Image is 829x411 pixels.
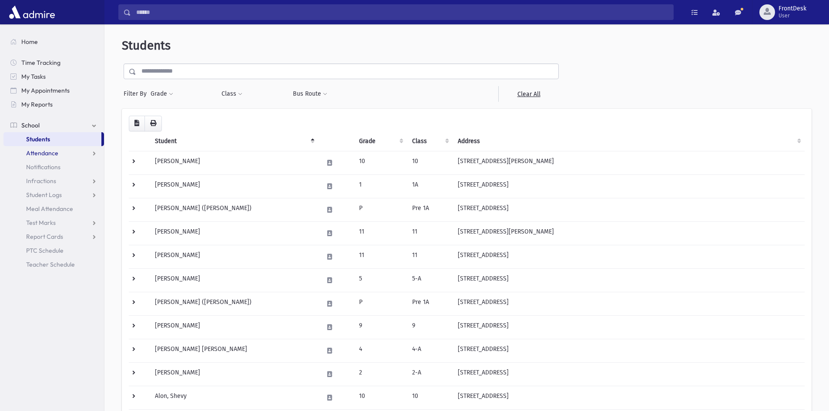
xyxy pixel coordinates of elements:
[26,261,75,268] span: Teacher Schedule
[3,230,104,244] a: Report Cards
[407,386,453,409] td: 10
[150,268,318,292] td: [PERSON_NAME]
[453,131,805,151] th: Address: activate to sort column ascending
[26,247,64,254] span: PTC Schedule
[3,146,104,160] a: Attendance
[3,118,104,132] a: School
[3,244,104,257] a: PTC Schedule
[3,56,104,70] a: Time Tracking
[453,174,805,198] td: [STREET_ADDRESS]
[354,245,407,268] td: 11
[407,315,453,339] td: 9
[354,315,407,339] td: 9
[21,38,38,46] span: Home
[453,386,805,409] td: [STREET_ADDRESS]
[150,386,318,409] td: Alon, Shevy
[129,116,145,131] button: CSV
[354,386,407,409] td: 10
[131,4,673,20] input: Search
[3,257,104,271] a: Teacher Schedule
[150,245,318,268] td: [PERSON_NAME]
[21,73,46,80] span: My Tasks
[407,151,453,174] td: 10
[354,131,407,151] th: Grade: activate to sort column ascending
[26,191,62,199] span: Student Logs
[407,339,453,362] td: 4-A
[407,268,453,292] td: 5-A
[453,362,805,386] td: [STREET_ADDRESS]
[453,315,805,339] td: [STREET_ADDRESS]
[354,362,407,386] td: 2
[354,198,407,221] td: P
[150,339,318,362] td: [PERSON_NAME] [PERSON_NAME]
[779,5,806,12] span: FrontDesk
[292,86,328,102] button: Bus Route
[407,198,453,221] td: Pre 1A
[3,202,104,216] a: Meal Attendance
[21,87,70,94] span: My Appointments
[21,59,60,67] span: Time Tracking
[407,174,453,198] td: 1A
[150,131,318,151] th: Student: activate to sort column descending
[453,339,805,362] td: [STREET_ADDRESS]
[453,221,805,245] td: [STREET_ADDRESS][PERSON_NAME]
[150,151,318,174] td: [PERSON_NAME]
[122,38,171,53] span: Students
[407,292,453,315] td: Pre 1A
[354,221,407,245] td: 11
[354,268,407,292] td: 5
[3,160,104,174] a: Notifications
[150,221,318,245] td: [PERSON_NAME]
[453,292,805,315] td: [STREET_ADDRESS]
[124,89,150,98] span: Filter By
[150,292,318,315] td: [PERSON_NAME] ([PERSON_NAME])
[26,205,73,213] span: Meal Attendance
[354,174,407,198] td: 1
[498,86,559,102] a: Clear All
[150,315,318,339] td: [PERSON_NAME]
[3,97,104,111] a: My Reports
[21,121,40,129] span: School
[453,151,805,174] td: [STREET_ADDRESS][PERSON_NAME]
[453,198,805,221] td: [STREET_ADDRESS]
[407,245,453,268] td: 11
[26,135,50,143] span: Students
[26,233,63,241] span: Report Cards
[144,116,162,131] button: Print
[407,221,453,245] td: 11
[3,84,104,97] a: My Appointments
[3,216,104,230] a: Test Marks
[354,151,407,174] td: 10
[407,131,453,151] th: Class: activate to sort column ascending
[150,86,174,102] button: Grade
[150,198,318,221] td: [PERSON_NAME] ([PERSON_NAME])
[779,12,806,19] span: User
[26,149,58,157] span: Attendance
[3,174,104,188] a: Infractions
[3,35,104,49] a: Home
[407,362,453,386] td: 2-A
[3,132,101,146] a: Students
[26,163,60,171] span: Notifications
[3,70,104,84] a: My Tasks
[21,100,53,108] span: My Reports
[26,219,56,227] span: Test Marks
[150,362,318,386] td: [PERSON_NAME]
[150,174,318,198] td: [PERSON_NAME]
[26,177,56,185] span: Infractions
[354,339,407,362] td: 4
[453,268,805,292] td: [STREET_ADDRESS]
[453,245,805,268] td: [STREET_ADDRESS]
[7,3,57,21] img: AdmirePro
[221,86,243,102] button: Class
[3,188,104,202] a: Student Logs
[354,292,407,315] td: P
